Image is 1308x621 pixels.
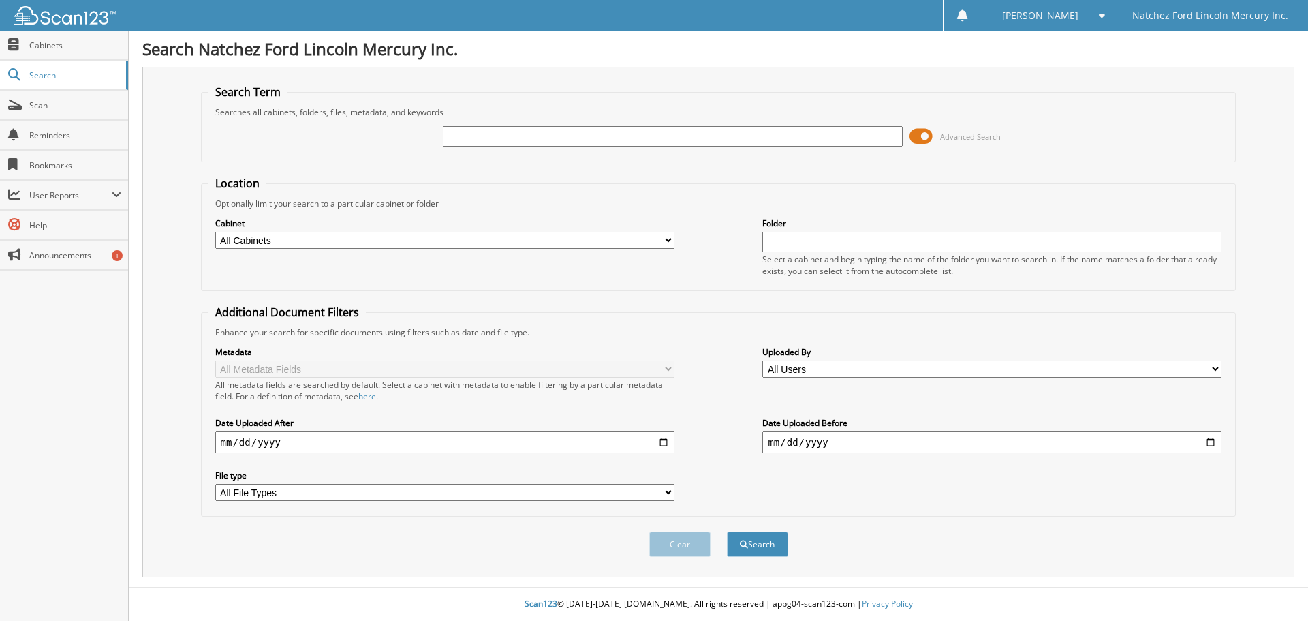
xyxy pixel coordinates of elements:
span: Scan [29,100,121,111]
span: Announcements [29,249,121,261]
legend: Additional Document Filters [208,305,366,320]
label: Cabinet [215,217,674,229]
span: Search [29,70,119,81]
span: Help [29,219,121,231]
span: Cabinets [29,40,121,51]
label: Date Uploaded Before [762,417,1221,429]
button: Search [727,532,788,557]
label: Folder [762,217,1221,229]
legend: Location [208,176,266,191]
div: Enhance your search for specific documents using filters such as date and file type. [208,327,1229,338]
div: Optionally limit your search to a particular cabinet or folder [208,198,1229,209]
span: Reminders [29,130,121,141]
iframe: Chat Widget [1240,556,1308,621]
a: Privacy Policy [862,598,913,609]
label: Date Uploaded After [215,417,674,429]
span: Natchez Ford Lincoln Mercury Inc. [1132,12,1288,20]
span: [PERSON_NAME] [1002,12,1078,20]
div: Select a cabinet and begin typing the name of the folder you want to search in. If the name match... [762,254,1221,277]
input: end [762,431,1221,453]
span: Scan123 [525,598,557,609]
div: All metadata fields are searched by default. Select a cabinet with metadata to enable filtering b... [215,379,674,402]
label: Metadata [215,346,674,358]
img: scan123-logo-white.svg [14,6,116,25]
span: Bookmarks [29,160,121,171]
label: Uploaded By [762,346,1221,358]
h1: Search Natchez Ford Lincoln Mercury Inc. [142,37,1294,60]
div: © [DATE]-[DATE] [DOMAIN_NAME]. All rights reserved | appg04-scan123-com | [129,588,1308,621]
legend: Search Term [208,85,287,100]
label: File type [215,470,674,481]
input: start [215,431,674,453]
span: Advanced Search [940,132,1001,142]
a: here [358,391,376,402]
span: User Reports [29,190,112,201]
div: 1 [112,250,123,261]
div: Searches all cabinets, folders, files, metadata, and keywords [208,106,1229,118]
button: Clear [649,532,711,557]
